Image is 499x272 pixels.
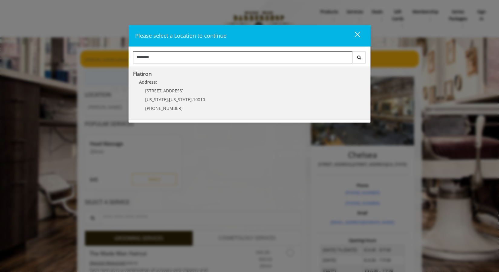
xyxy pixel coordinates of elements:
[356,55,363,59] i: Search button
[168,97,169,102] span: ,
[145,88,184,94] span: [STREET_ADDRESS]
[139,79,157,85] b: Address:
[347,31,360,40] div: close dialog
[133,70,152,77] b: Flatiron
[135,32,227,39] span: Please select a Location to continue
[145,97,168,102] span: [US_STATE]
[145,105,183,111] span: [PHONE_NUMBER]
[169,97,192,102] span: [US_STATE]
[133,51,366,66] div: Center Select
[133,51,353,63] input: Search Center
[343,30,364,42] button: close dialog
[193,97,205,102] span: 10010
[192,97,193,102] span: ,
